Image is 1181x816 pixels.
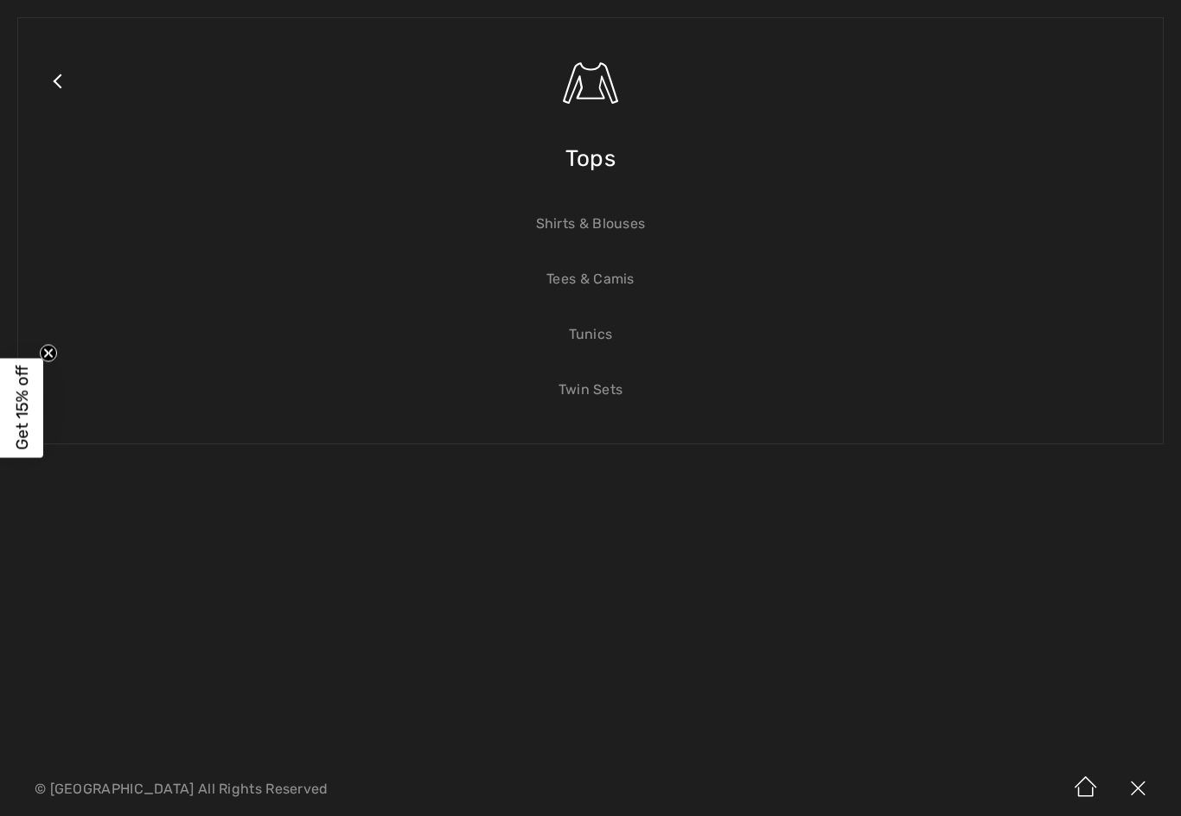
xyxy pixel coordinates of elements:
a: Tunics [35,316,1146,354]
img: X [1112,762,1164,816]
a: Shirts & Blouses [35,205,1146,243]
p: © [GEOGRAPHIC_DATA] All Rights Reserved [35,783,693,795]
img: Home [1060,762,1112,816]
button: Close teaser [40,345,57,362]
a: Tees & Camis [35,260,1146,298]
span: Help [40,12,75,28]
span: Tops [565,128,616,189]
span: Get 15% off [12,366,32,450]
a: Twin Sets [35,371,1146,409]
